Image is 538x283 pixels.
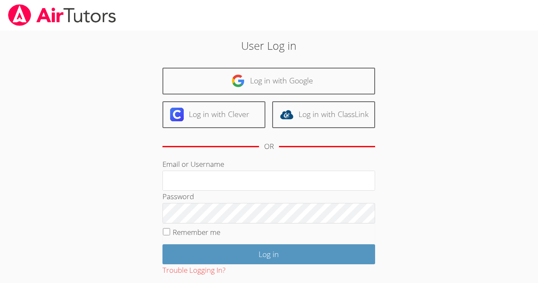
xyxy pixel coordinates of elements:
input: Log in [162,244,375,264]
button: Trouble Logging In? [162,264,225,277]
img: clever-logo-6eab21bc6e7a338710f1a6ff85c0baf02591cd810cc4098c63d3a4b26e2feb20.svg [170,108,184,121]
img: google-logo-50288ca7cdecda66e5e0955fdab243c47b7ad437acaf1139b6f446037453330a.svg [231,74,245,88]
h2: User Log in [124,37,414,54]
a: Log in with Google [162,68,375,94]
img: classlink-logo-d6bb404cc1216ec64c9a2012d9dc4662098be43eaf13dc465df04b49fa7ab582.svg [280,108,293,121]
label: Password [162,192,194,201]
label: Remember me [173,227,220,237]
a: Log in with ClassLink [272,101,375,128]
div: OR [264,140,274,153]
a: Log in with Clever [162,101,265,128]
img: airtutors_banner-c4298cdbf04f3fff15de1276eac7730deb9818008684d7c2e4769d2f7ddbe033.png [7,4,117,26]
label: Email or Username [162,159,224,169]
